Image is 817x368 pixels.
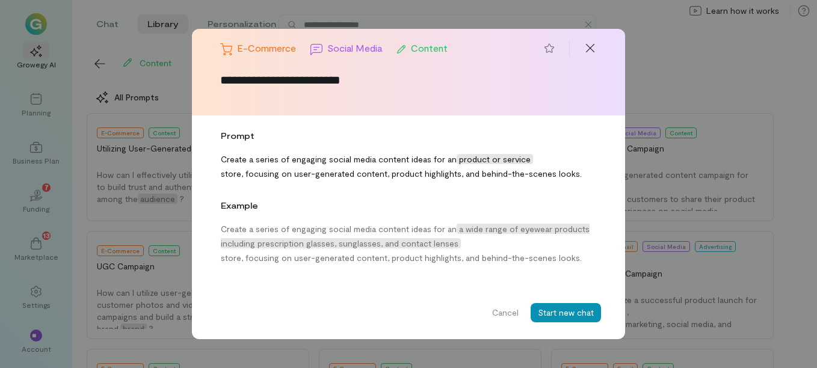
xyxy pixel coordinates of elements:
span: Create a series of engaging social media content ideas for an [221,224,457,234]
span: store, focusing on user-generated content, product highlights, and behind-the-scenes looks. [221,168,582,179]
span: store, focusing on user-generated content, product highlights, and behind-the-scenes looks. [221,253,582,263]
span: Create a series of engaging social media content ideas for an [221,154,457,164]
span: product or service [457,154,533,164]
div: Social Media [327,41,382,55]
div: Content [411,41,448,55]
button: Start new chat [531,303,601,322]
div: Example [221,200,596,212]
div: E-Commerce [237,41,296,55]
button: Cancel [485,303,526,322]
div: Prompt [221,130,596,142]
